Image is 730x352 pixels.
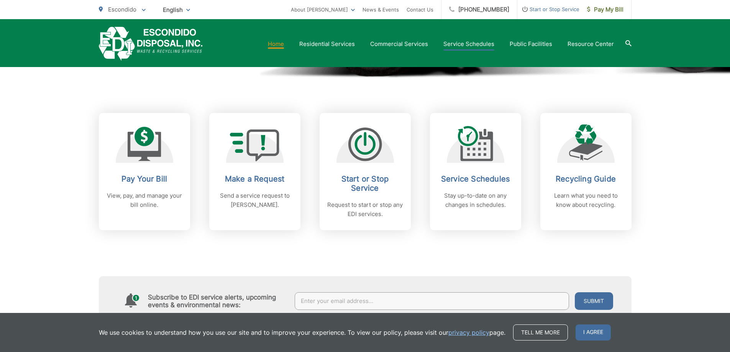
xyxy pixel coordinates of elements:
span: I agree [576,324,611,341]
a: Pay Your Bill View, pay, and manage your bill online. [99,113,190,230]
a: Make a Request Send a service request to [PERSON_NAME]. [209,113,300,230]
p: Send a service request to [PERSON_NAME]. [217,191,293,210]
a: Service Schedules [443,39,494,49]
span: English [157,3,196,16]
a: Residential Services [299,39,355,49]
a: About [PERSON_NAME] [291,5,355,14]
a: Public Facilities [510,39,552,49]
p: Learn what you need to know about recycling. [548,191,624,210]
a: Recycling Guide Learn what you need to know about recycling. [540,113,632,230]
a: Resource Center [568,39,614,49]
h2: Make a Request [217,174,293,183]
p: Stay up-to-date on any changes in schedules. [438,191,513,210]
a: EDCD logo. Return to the homepage. [99,27,203,61]
a: News & Events [363,5,399,14]
a: privacy policy [448,328,489,337]
h2: Recycling Guide [548,174,624,183]
a: Contact Us [407,5,433,14]
input: Enter your email address... [295,292,569,310]
span: Escondido [108,6,136,13]
a: Home [268,39,284,49]
h2: Start or Stop Service [327,174,403,193]
h4: Subscribe to EDI service alerts, upcoming events & environmental news: [148,293,287,309]
h2: Pay Your Bill [107,174,182,183]
a: Commercial Services [370,39,428,49]
button: Submit [575,292,613,310]
p: View, pay, and manage your bill online. [107,191,182,210]
h2: Service Schedules [438,174,513,183]
p: We use cookies to understand how you use our site and to improve your experience. To view our pol... [99,328,505,337]
a: Service Schedules Stay up-to-date on any changes in schedules. [430,113,521,230]
span: Pay My Bill [587,5,623,14]
a: Tell me more [513,324,568,341]
p: Request to start or stop any EDI services. [327,200,403,219]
